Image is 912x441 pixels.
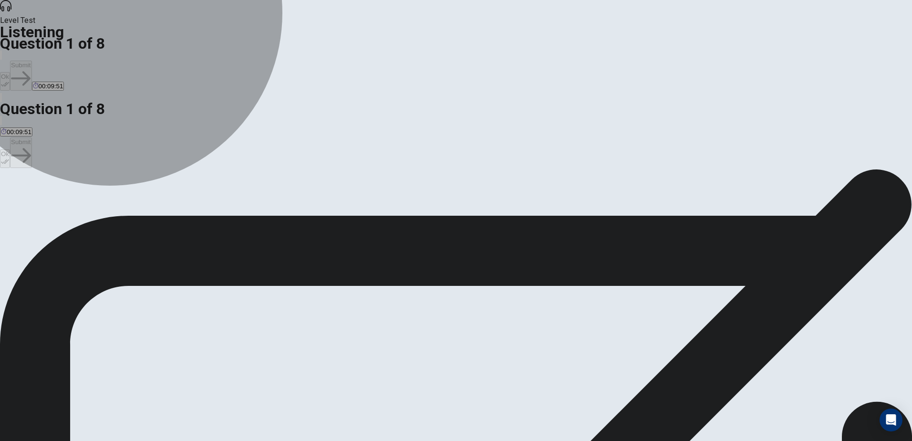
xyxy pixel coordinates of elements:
[7,128,31,136] span: 00:09:51
[10,137,31,168] button: Submit
[39,83,63,90] span: 00:09:51
[32,82,64,91] button: 00:09:51
[880,409,902,431] div: Open Intercom Messenger
[10,61,31,91] button: Submit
